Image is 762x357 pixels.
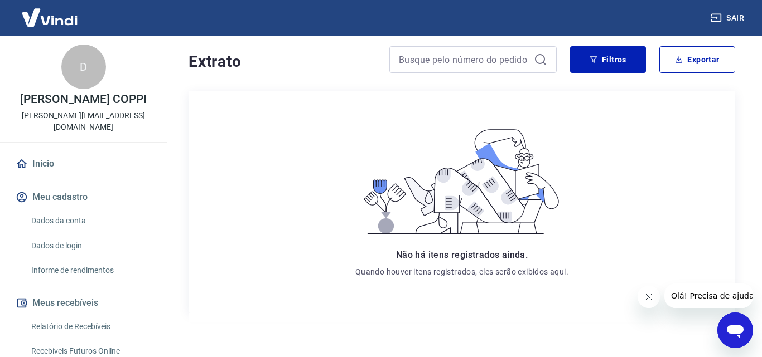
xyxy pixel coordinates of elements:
[399,51,529,68] input: Busque pelo número do pedido
[27,315,153,338] a: Relatório de Recebíveis
[717,312,753,348] iframe: Botão para abrir a janela de mensagens
[13,1,86,35] img: Vindi
[61,45,106,89] div: D
[708,8,749,28] button: Sair
[570,46,646,73] button: Filtros
[7,8,94,17] span: Olá! Precisa de ajuda?
[664,283,753,308] iframe: Mensagem da empresa
[13,185,153,209] button: Meu cadastro
[27,234,153,257] a: Dados de login
[9,110,158,133] p: [PERSON_NAME][EMAIL_ADDRESS][DOMAIN_NAME]
[659,46,735,73] button: Exportar
[189,51,376,73] h4: Extrato
[27,259,153,282] a: Informe de rendimentos
[13,291,153,315] button: Meus recebíveis
[20,94,146,105] p: [PERSON_NAME] COPPI
[13,151,153,176] a: Início
[27,209,153,232] a: Dados da conta
[638,286,660,308] iframe: Fechar mensagem
[396,250,528,260] span: Não há itens registrados ainda.
[355,266,568,277] p: Quando houver itens registrados, eles serão exibidos aqui.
